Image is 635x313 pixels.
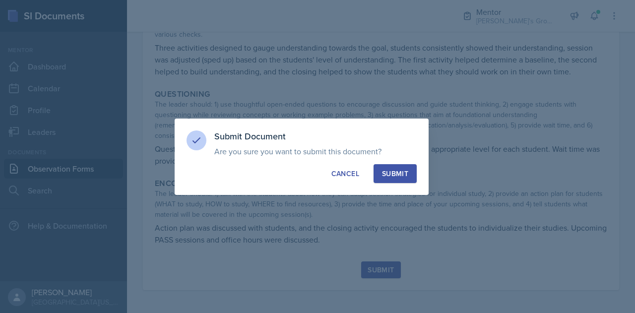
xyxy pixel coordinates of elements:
p: Are you sure you want to submit this document? [214,146,417,156]
button: Submit [374,164,417,183]
button: Cancel [323,164,368,183]
div: Cancel [331,169,359,179]
div: Submit [382,169,408,179]
h3: Submit Document [214,130,417,142]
